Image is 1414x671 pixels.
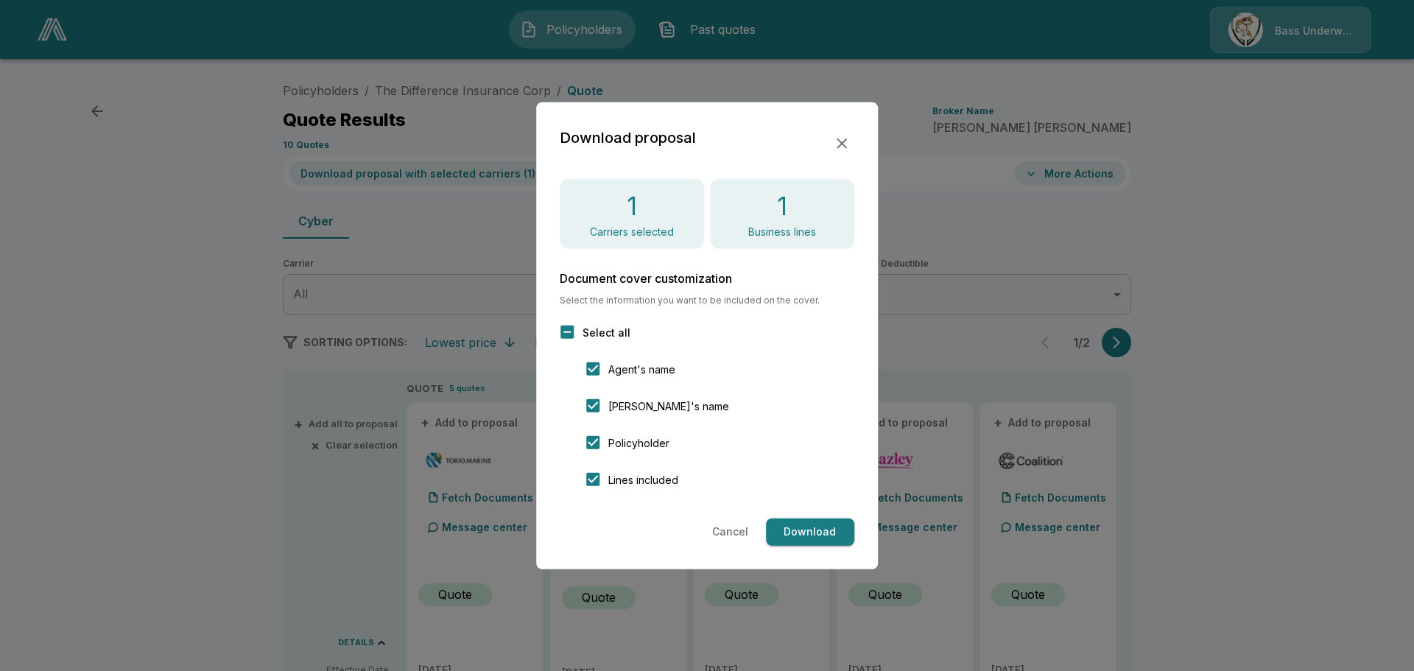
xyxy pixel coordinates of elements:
[560,125,696,149] h2: Download proposal
[608,435,669,451] span: Policyholder
[706,519,754,546] button: Cancel
[627,190,637,221] h4: 1
[777,190,787,221] h4: 1
[583,325,630,340] span: Select all
[608,398,729,414] span: [PERSON_NAME]'s name
[590,227,674,237] p: Carriers selected
[748,227,816,237] p: Business lines
[766,519,854,546] button: Download
[608,362,675,377] span: Agent's name
[608,472,678,488] span: Lines included
[560,273,854,284] h6: Document cover customization
[560,296,854,305] span: Select the information you want to be included on the cover.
